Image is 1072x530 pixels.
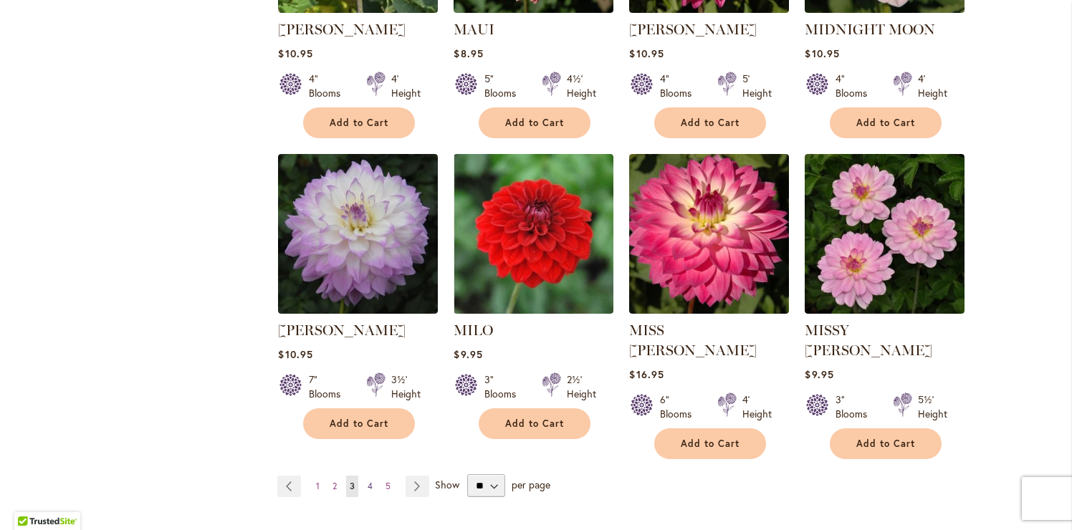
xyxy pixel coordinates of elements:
button: Add to Cart [303,408,415,439]
a: 1 [312,476,323,497]
button: Add to Cart [830,428,942,459]
div: 4' Height [918,72,947,100]
span: 1 [316,481,320,491]
div: 4" Blooms [309,72,349,100]
div: 4" Blooms [660,72,700,100]
a: MILO [454,303,613,317]
a: MAUI [454,2,613,16]
span: $10.95 [278,47,312,60]
div: 2½' Height [567,372,596,401]
iframe: Launch Accessibility Center [11,479,51,519]
a: 5 [382,476,394,497]
span: Add to Cart [505,418,564,430]
a: MIDNIGHT MOON [805,21,935,38]
a: MAUI [454,21,494,38]
div: 3" Blooms [836,392,876,421]
img: MISSY SUE [805,154,965,314]
img: MISS DELILAH [629,154,789,314]
span: Add to Cart [856,117,915,129]
div: 7" Blooms [309,372,349,401]
a: [PERSON_NAME] [278,21,406,38]
div: 3½' Height [391,372,421,401]
button: Add to Cart [303,107,415,138]
span: 4 [368,481,373,491]
div: 4½' Height [567,72,596,100]
span: $9.95 [454,347,482,361]
span: Add to Cart [505,117,564,129]
div: 3" Blooms [484,372,525,401]
img: MILO [454,154,613,314]
div: 4' Height [742,392,772,421]
div: 5" Blooms [484,72,525,100]
a: MISS [PERSON_NAME] [629,322,757,359]
a: 4 [364,476,376,497]
span: 3 [350,481,355,491]
span: Add to Cart [856,438,915,450]
a: [PERSON_NAME] [629,21,757,38]
div: 6" Blooms [660,392,700,421]
span: $9.95 [805,367,833,381]
span: $10.95 [629,47,664,60]
div: 5' Height [742,72,772,100]
a: MILO [454,322,493,339]
a: MISSY SUE [805,303,965,317]
span: $10.95 [805,47,839,60]
span: per page [512,478,550,491]
span: 2 [332,481,337,491]
span: 5 [386,481,391,491]
a: MISS DELILAH [629,303,789,317]
a: MIDNIGHT MOON [805,2,965,16]
button: Add to Cart [654,107,766,138]
span: $10.95 [278,347,312,361]
span: Add to Cart [330,117,388,129]
div: 4' Height [391,72,421,100]
button: Add to Cart [479,408,590,439]
a: MELISSA M [629,2,789,16]
div: 5½' Height [918,392,947,421]
span: $8.95 [454,47,483,60]
span: $16.95 [629,367,664,381]
a: Matty Boo [278,2,438,16]
button: Add to Cart [479,107,590,138]
span: Add to Cart [330,418,388,430]
span: Show [435,478,459,491]
button: Add to Cart [830,107,942,138]
a: [PERSON_NAME] [278,322,406,339]
div: 4" Blooms [836,72,876,100]
a: MISSY [PERSON_NAME] [805,322,932,359]
button: Add to Cart [654,428,766,459]
a: 2 [329,476,340,497]
a: MIKAYLA MIRANDA [278,303,438,317]
img: MIKAYLA MIRANDA [278,154,438,314]
span: Add to Cart [681,117,740,129]
span: Add to Cart [681,438,740,450]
